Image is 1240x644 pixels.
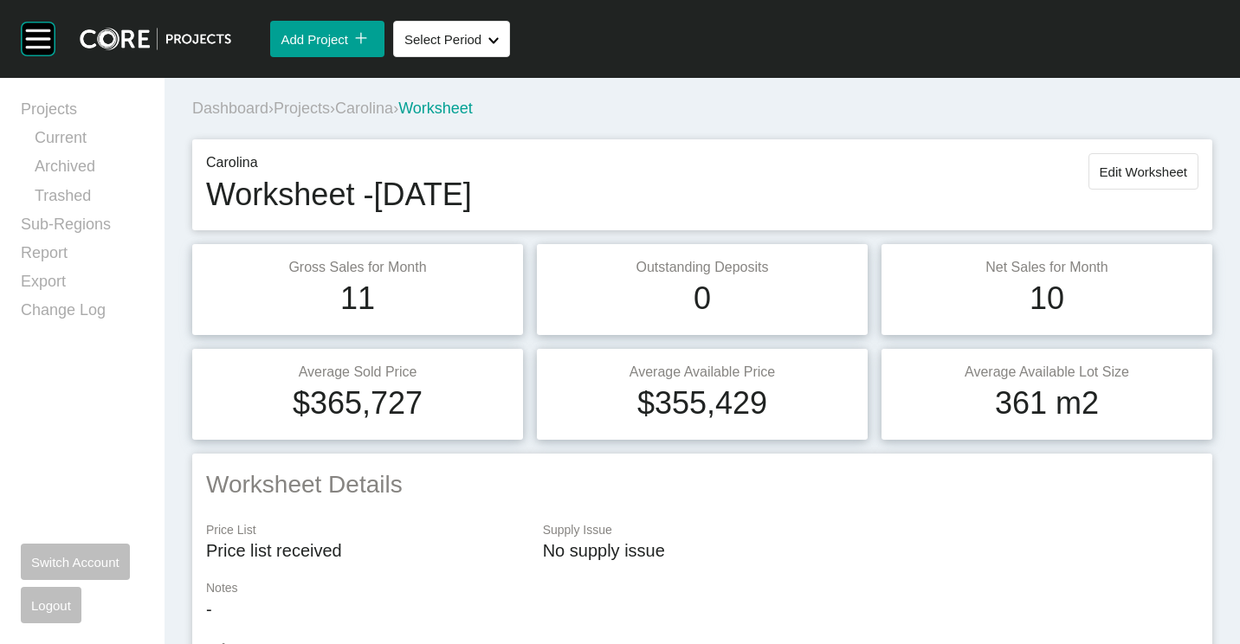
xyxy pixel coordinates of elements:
p: Net Sales for Month [895,258,1198,277]
p: Average Available Price [551,363,854,382]
span: › [393,100,398,117]
h1: 10 [1030,277,1064,320]
button: Logout [21,587,81,623]
h1: $355,429 [637,382,767,425]
p: Average Sold Price [206,363,509,382]
a: Dashboard [192,100,268,117]
p: Outstanding Deposits [551,258,854,277]
span: Logout [31,598,71,613]
p: Supply Issue [543,522,1198,539]
a: Archived [35,156,144,184]
span: Add Project [281,32,348,47]
a: Change Log [21,299,144,328]
a: Projects [274,100,330,117]
img: core-logo-dark.3138cae2.png [80,28,231,50]
p: Average Available Lot Size [895,363,1198,382]
a: Current [35,127,144,156]
span: Switch Account [31,555,119,570]
p: Price list received [206,538,526,563]
h1: 0 [694,277,711,320]
span: Select Period [404,32,481,47]
p: No supply issue [543,538,1198,563]
p: Gross Sales for Month [206,258,509,277]
h1: 361 m2 [995,382,1099,425]
p: Price List [206,522,526,539]
a: Report [21,242,144,271]
h1: $365,727 [293,382,423,425]
p: Carolina [206,153,472,172]
p: - [206,597,1198,621]
a: Sub-Regions [21,214,144,242]
h1: 11 [340,277,375,320]
h2: Worksheet Details [206,467,1198,501]
span: Worksheet [398,100,473,117]
span: Edit Worksheet [1100,164,1187,179]
h1: Worksheet - [DATE] [206,173,472,216]
a: Projects [21,99,144,127]
a: Export [21,271,144,299]
button: Select Period [393,21,510,57]
button: Add Project [270,21,384,57]
p: Notes [206,580,1198,597]
span: › [268,100,274,117]
span: › [330,100,335,117]
button: Edit Worksheet [1088,153,1198,190]
button: Switch Account [21,544,130,580]
a: Trashed [35,185,144,214]
a: Carolina [335,100,393,117]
